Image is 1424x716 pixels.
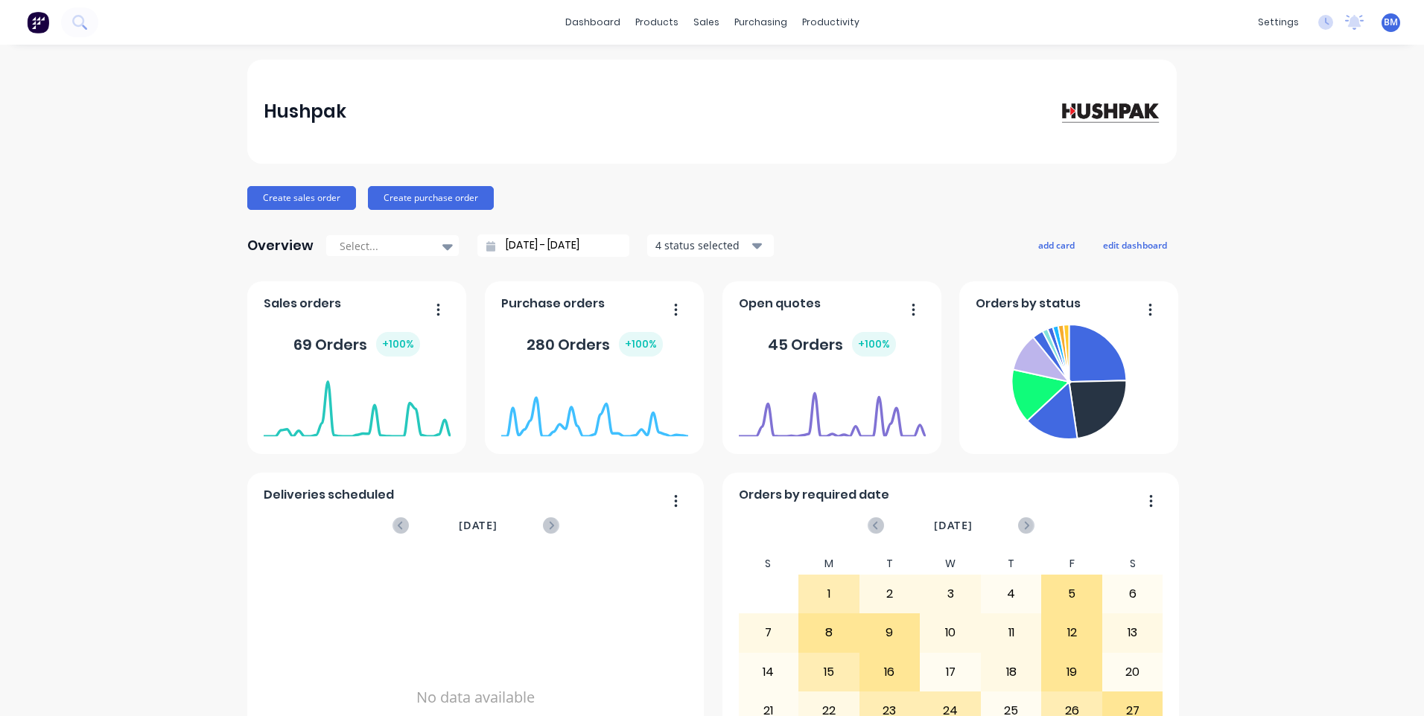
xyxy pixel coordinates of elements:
div: 18 [982,653,1041,691]
div: S [738,553,799,575]
div: + 100 % [619,332,663,357]
div: + 100 % [376,332,420,357]
div: M [798,553,859,575]
div: 4 [982,575,1041,613]
span: Open quotes [739,295,821,313]
span: [DATE] [459,517,498,534]
img: Factory [27,11,49,33]
img: Hushpak [1056,98,1160,124]
div: 45 Orders [768,332,896,357]
div: 7 [739,614,798,651]
div: 19 [1042,653,1102,691]
span: Orders by status [976,295,1081,313]
div: 8 [799,614,859,651]
div: Hushpak [264,97,346,127]
a: dashboard [558,11,628,33]
div: Overview [247,231,314,260]
div: 69 Orders [293,332,420,357]
div: 15 [799,653,859,691]
div: T [981,553,1042,575]
div: 11 [982,614,1041,651]
div: T [859,553,921,575]
div: 14 [739,653,798,691]
button: 4 status selected [647,234,774,257]
button: Create purchase order [368,186,494,210]
span: BM [1384,16,1398,29]
div: F [1041,553,1102,575]
div: S [1102,553,1163,575]
div: 10 [921,614,980,651]
div: 9 [860,614,920,651]
div: sales [686,11,727,33]
div: products [628,11,686,33]
div: 2 [860,575,920,613]
div: purchasing [727,11,795,33]
div: 280 Orders [527,332,663,357]
button: edit dashboard [1093,235,1177,255]
div: productivity [795,11,867,33]
div: 6 [1103,575,1163,613]
div: 16 [860,653,920,691]
div: W [920,553,981,575]
button: add card [1029,235,1084,255]
div: 20 [1103,653,1163,691]
div: 13 [1103,614,1163,651]
div: 17 [921,653,980,691]
span: Sales orders [264,295,341,313]
div: 5 [1042,575,1102,613]
button: Create sales order [247,186,356,210]
div: 12 [1042,614,1102,651]
div: + 100 % [852,332,896,357]
div: 4 status selected [655,237,749,253]
span: [DATE] [934,517,973,534]
div: settings [1250,11,1306,33]
div: 1 [799,575,859,613]
div: 3 [921,575,980,613]
span: Purchase orders [501,295,605,313]
span: Deliveries scheduled [264,486,394,504]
